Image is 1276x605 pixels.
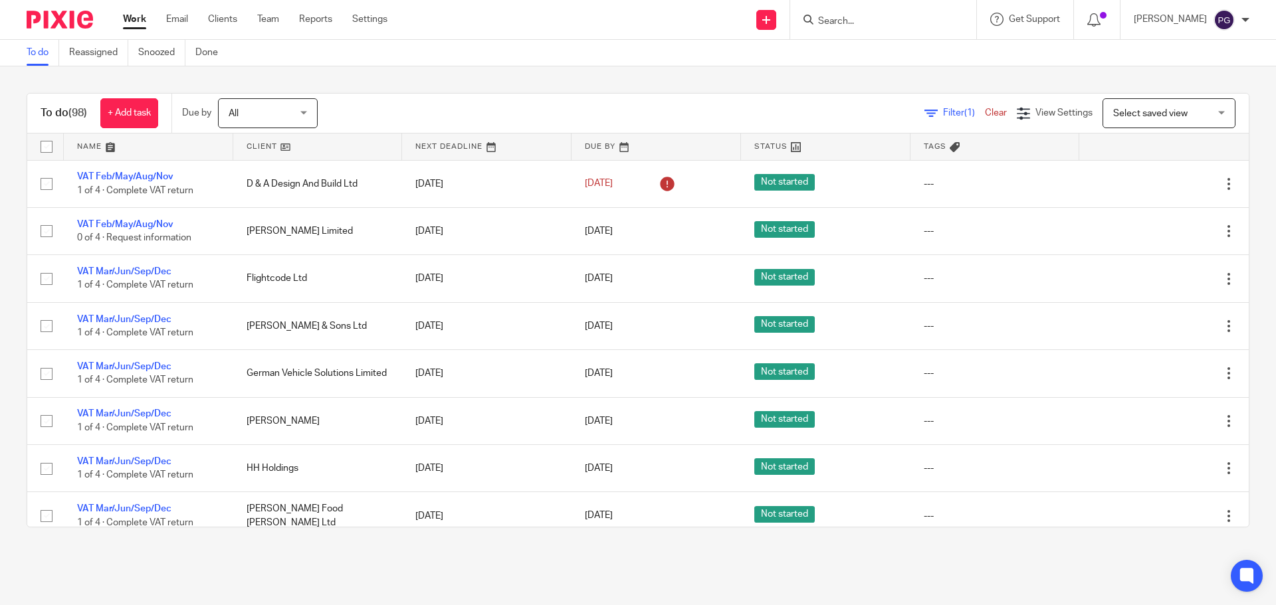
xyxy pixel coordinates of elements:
td: [PERSON_NAME] [233,397,403,444]
span: [DATE] [585,369,613,378]
td: [DATE] [402,492,572,539]
td: Flightcode Ltd [233,255,403,302]
a: Reassigned [69,40,128,66]
span: [DATE] [585,274,613,283]
a: Team [257,13,279,26]
div: --- [924,224,1067,238]
img: Pixie [27,11,93,29]
span: [DATE] [585,464,613,473]
a: VAT Mar/Jun/Sep/Dec [77,267,171,276]
td: [DATE] [402,350,572,397]
span: View Settings [1035,108,1093,118]
span: Not started [754,174,815,191]
span: [DATE] [585,226,613,236]
td: [DATE] [402,160,572,207]
div: --- [924,177,1067,191]
a: + Add task [100,98,158,128]
td: D & A Design And Build Ltd [233,160,403,207]
a: To do [27,40,59,66]
span: Not started [754,269,815,286]
a: Snoozed [138,40,185,66]
span: Filter [943,108,985,118]
div: --- [924,367,1067,380]
a: Clients [208,13,237,26]
span: (98) [68,108,87,118]
a: VAT Mar/Jun/Sep/Dec [77,504,171,513]
a: Done [195,40,228,66]
span: [DATE] [585,511,613,521]
span: (1) [964,108,975,118]
div: --- [924,272,1067,285]
p: Due by [182,106,211,120]
a: VAT Mar/Jun/Sep/Dec [77,409,171,418]
span: Not started [754,221,815,238]
span: 1 of 4 · Complete VAT return [77,423,193,432]
p: [PERSON_NAME] [1134,13,1207,26]
a: Clear [985,108,1007,118]
h1: To do [41,106,87,120]
span: Select saved view [1113,109,1188,118]
span: Not started [754,363,815,380]
a: Work [123,13,146,26]
div: --- [924,414,1067,428]
td: [PERSON_NAME] Limited [233,207,403,254]
span: All [229,109,239,118]
span: 1 of 4 · Complete VAT return [77,518,193,527]
span: 1 of 4 · Complete VAT return [77,328,193,337]
span: 1 of 4 · Complete VAT return [77,186,193,195]
a: VAT Mar/Jun/Sep/Dec [77,315,171,324]
td: [PERSON_NAME] Food [PERSON_NAME] Ltd [233,492,403,539]
td: [PERSON_NAME] & Sons Ltd [233,302,403,349]
span: Tags [924,143,946,150]
td: German Vehicle Solutions Limited [233,350,403,397]
span: 1 of 4 · Complete VAT return [77,470,193,479]
td: [DATE] [402,255,572,302]
td: [DATE] [402,445,572,492]
span: Not started [754,458,815,475]
a: Email [166,13,188,26]
td: [DATE] [402,207,572,254]
span: Not started [754,506,815,523]
a: VAT Mar/Jun/Sep/Dec [77,457,171,466]
div: --- [924,509,1067,523]
a: Reports [299,13,332,26]
a: VAT Mar/Jun/Sep/Dec [77,362,171,371]
span: 0 of 4 · Request information [77,233,191,242]
input: Search [817,16,936,28]
div: --- [924,462,1067,475]
span: [DATE] [585,321,613,331]
span: 1 of 4 · Complete VAT return [77,376,193,385]
span: Not started [754,316,815,333]
div: --- [924,319,1067,333]
span: [DATE] [585,179,613,189]
a: Settings [352,13,387,26]
span: 1 of 4 · Complete VAT return [77,281,193,290]
a: VAT Feb/May/Aug/Nov [77,172,173,181]
td: [DATE] [402,397,572,444]
span: [DATE] [585,416,613,426]
td: HH Holdings [233,445,403,492]
span: Get Support [1009,15,1060,24]
span: Not started [754,411,815,428]
a: VAT Feb/May/Aug/Nov [77,220,173,229]
img: svg%3E [1214,9,1235,31]
td: [DATE] [402,302,572,349]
